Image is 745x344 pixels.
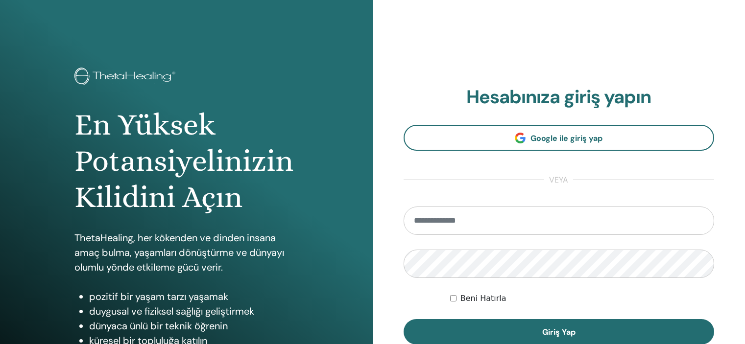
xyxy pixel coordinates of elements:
[89,289,298,304] li: pozitif bir yaşam tarzı yaşamak
[74,107,298,216] h1: En Yüksek Potansiyelinizin Kilidini Açın
[89,304,298,319] li: duygusal ve fiziksel sağlığı geliştirmek
[530,133,602,143] span: Google ile giriş yap
[542,327,576,337] span: Giriş Yap
[74,230,298,275] p: ThetaHealing, her kökenden ve dinden insana amaç bulma, yaşamları dönüştürme ve dünyayı olumlu yö...
[544,174,573,186] span: veya
[89,319,298,333] li: dünyaca ünlü bir teknik öğrenin
[450,293,714,304] div: Keep me authenticated indefinitely or until I manually logout
[404,125,715,151] a: Google ile giriş yap
[460,293,506,304] label: Beni Hatırla
[404,86,715,109] h2: Hesabınıza giriş yapın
